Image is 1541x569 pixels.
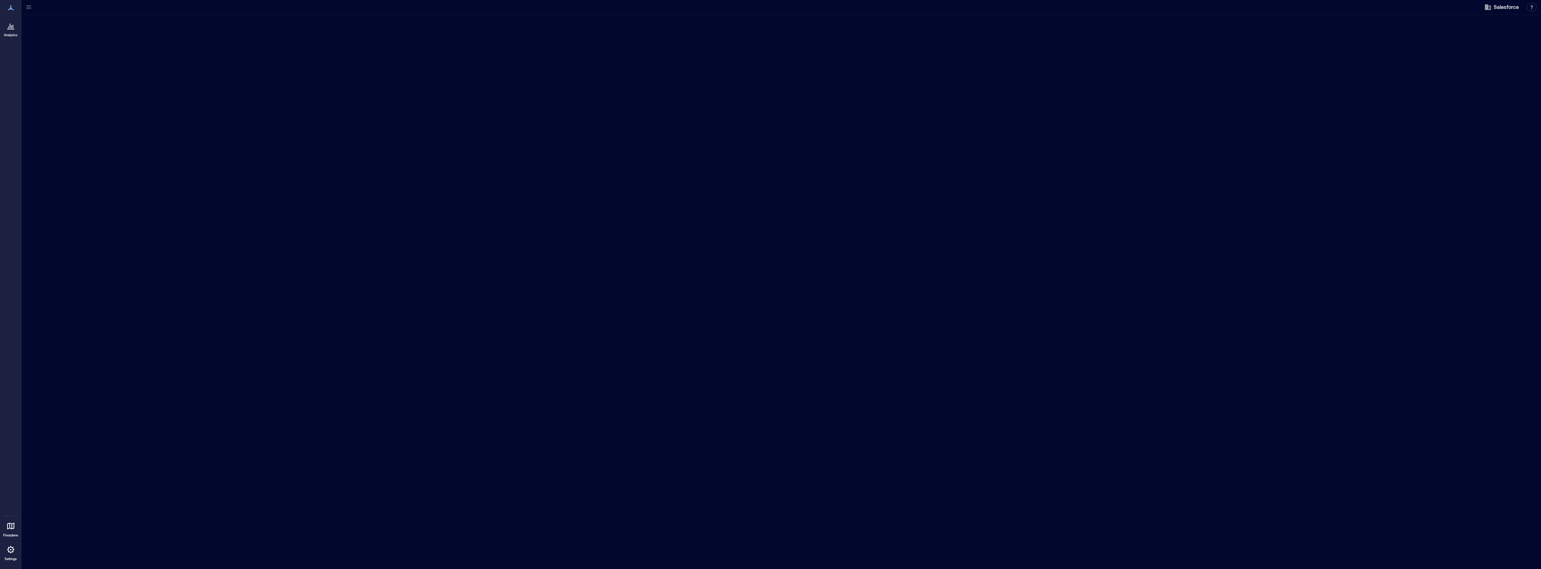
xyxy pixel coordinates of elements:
[1482,1,1521,13] button: Salesforce
[2,17,20,39] a: Analytics
[3,533,18,537] p: Floorplans
[5,557,17,561] p: Settings
[2,541,19,563] a: Settings
[4,33,18,37] p: Analytics
[1494,4,1519,11] span: Salesforce
[1,517,20,540] a: Floorplans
